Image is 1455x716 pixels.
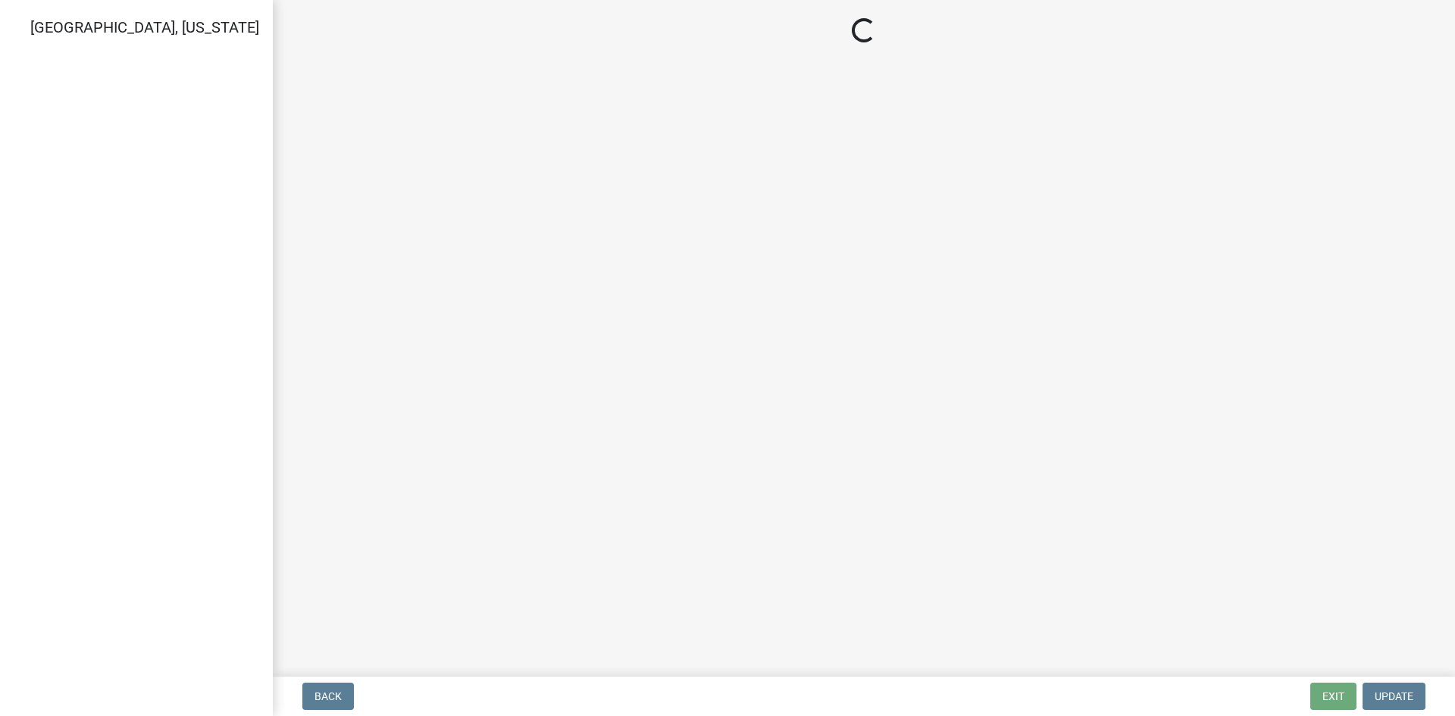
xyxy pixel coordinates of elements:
[1310,683,1356,710] button: Exit
[302,683,354,710] button: Back
[30,18,259,36] span: [GEOGRAPHIC_DATA], [US_STATE]
[1375,690,1413,702] span: Update
[1363,683,1425,710] button: Update
[314,690,342,702] span: Back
